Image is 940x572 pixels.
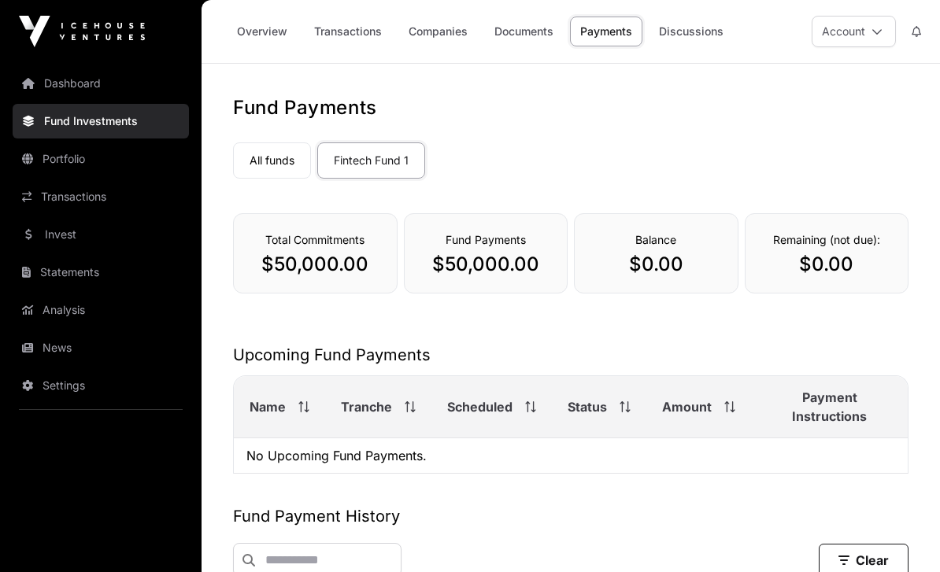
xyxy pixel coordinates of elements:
a: Portfolio [13,142,189,176]
span: Tranche [341,397,392,416]
a: Overview [227,17,298,46]
a: All funds [233,142,311,179]
p: $0.00 [590,252,722,277]
span: Remaining (not due): [773,233,880,246]
p: $50,000.00 [420,252,552,277]
span: Balance [635,233,676,246]
a: News [13,330,189,365]
a: Dashboard [13,66,189,101]
a: Transactions [304,17,392,46]
h2: Fund Payment History [233,505,909,527]
span: Total Commitments [265,233,365,246]
h2: Upcoming Fund Payments [233,344,909,366]
a: Settings [13,368,189,403]
span: Scheduled [447,397,513,416]
span: Amount [662,397,712,416]
span: Fund Payments [446,233,526,246]
iframe: Chat Widget [861,496,940,572]
button: Account [812,16,896,47]
a: Payments [570,17,642,46]
td: No Upcoming Fund Payments. [234,438,908,474]
a: Companies [398,17,478,46]
p: $50,000.00 [250,252,381,277]
a: Analysis [13,293,189,327]
h1: Fund Payments [233,95,909,120]
a: Statements [13,255,189,290]
a: Transactions [13,179,189,214]
a: Discussions [649,17,734,46]
p: $0.00 [761,252,893,277]
span: Name [250,397,286,416]
img: Icehouse Ventures Logo [19,16,145,47]
span: Status [568,397,607,416]
a: Fund Investments [13,104,189,138]
a: Invest [13,217,189,252]
a: Fintech Fund 1 [317,142,425,179]
span: Payment Instructions [767,388,892,426]
a: Documents [484,17,564,46]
